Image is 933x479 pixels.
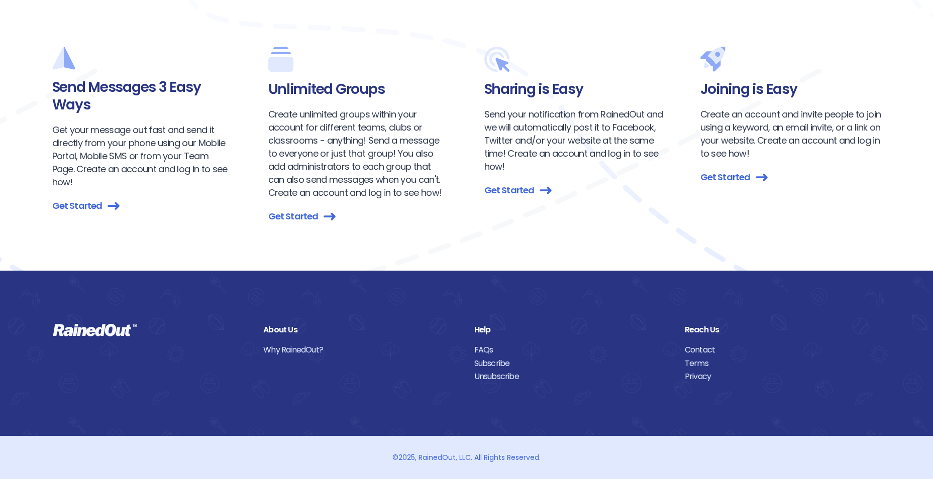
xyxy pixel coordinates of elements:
[52,199,233,212] a: Get Started
[474,370,670,383] a: Unsubscribe
[263,343,459,356] a: Why RainedOut?
[685,370,880,383] a: Privacy
[685,323,880,336] div: Reach Us
[484,183,665,197] a: Get Started
[268,108,449,200] div: Create unlimited groups within your account for different teams, clubs or classrooms - anything! ...
[484,80,665,98] div: Sharing is Easy
[484,108,665,173] div: Send your notification from RainedOut and we will automatically post it to Facebook, Twitter and/...
[263,323,459,336] div: About Us
[700,170,881,184] a: Get Started
[700,80,881,98] div: Joining is Easy
[268,80,449,98] div: Unlimited Groups
[474,357,670,370] a: Subscribe
[52,78,233,113] div: Send Messages 3 Easy Ways
[685,343,880,356] a: Contact
[268,209,449,223] a: Get Started
[685,357,880,370] a: Terms
[52,47,75,70] img: Dialogue bubble
[474,343,670,356] a: FAQs
[484,47,509,72] img: Dialogue bubble
[700,108,881,160] div: Create an account and invite people to join using a keyword, an email invite, or a link on your w...
[268,47,293,72] img: Dialogue bubble
[474,323,670,336] div: Help
[700,47,725,72] img: Dialogue bubble
[52,124,233,189] div: Get your message out fast and send it directly from your phone using our Mobile Portal, Mobile SM...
